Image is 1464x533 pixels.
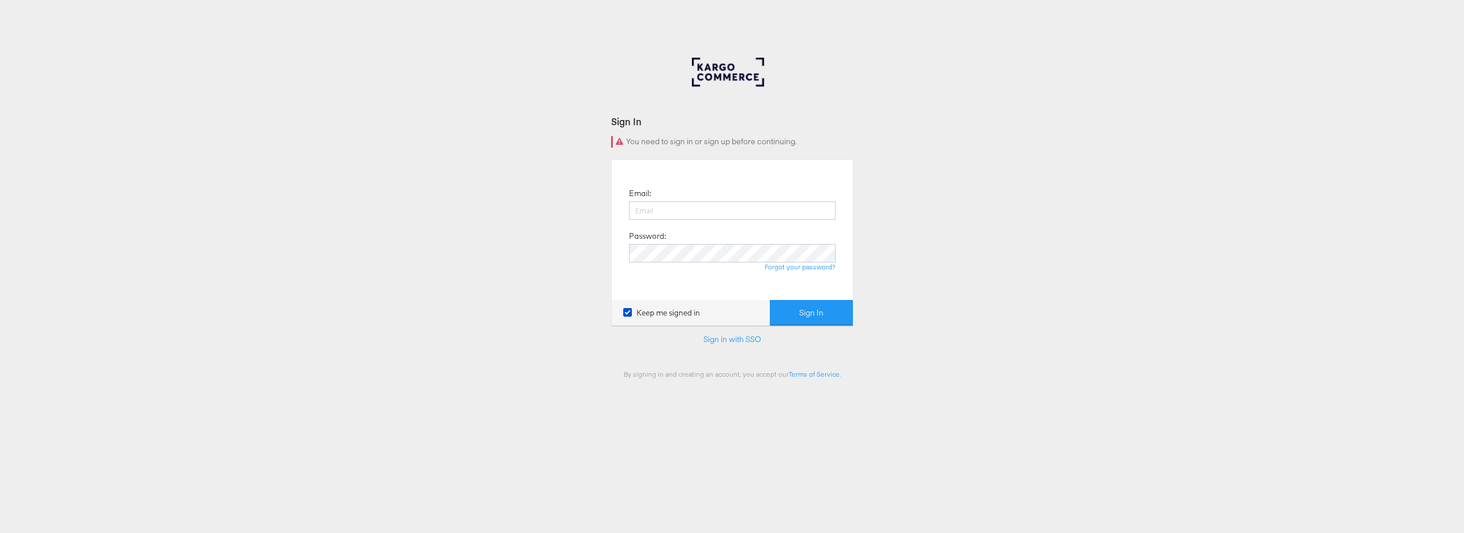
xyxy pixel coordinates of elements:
[629,231,666,242] label: Password:
[765,262,836,271] a: Forgot your password?
[611,115,853,128] div: Sign In
[629,201,836,220] input: Email
[770,300,853,326] button: Sign In
[629,188,651,199] label: Email:
[623,307,700,318] label: Keep me signed in
[789,370,840,378] a: Terms of Service
[611,136,853,148] div: You need to sign in or sign up before continuing.
[611,370,853,378] div: By signing in and creating an account, you accept our .
[703,334,761,344] a: Sign in with SSO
